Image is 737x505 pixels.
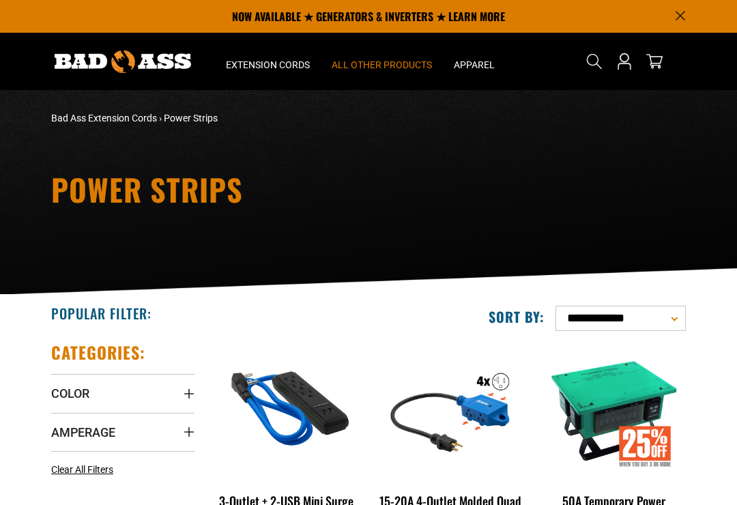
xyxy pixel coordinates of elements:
[489,308,545,326] label: Sort by:
[51,463,119,477] a: Clear All Filters
[226,59,310,71] span: Extension Cords
[377,344,524,476] img: 15-20A 4-Outlet Molded Quad Box
[51,342,145,363] h2: Categories:
[164,113,218,124] span: Power Strips
[51,413,194,451] summary: Amperage
[55,50,191,73] img: Bad Ass Extension Cords
[454,59,495,71] span: Apparel
[51,111,467,126] nav: breadcrumbs
[51,113,157,124] a: Bad Ass Extension Cords
[321,33,443,90] summary: All Other Products
[443,33,506,90] summary: Apparel
[51,424,115,440] span: Amperage
[583,50,605,72] summary: Search
[332,59,432,71] span: All Other Products
[51,175,577,205] h1: Power Strips
[51,304,151,322] h2: Popular Filter:
[540,344,688,476] img: 50A Temporary Power Distribution Spider Box
[159,113,162,124] span: ›
[51,374,194,412] summary: Color
[215,33,321,90] summary: Extension Cords
[51,386,89,401] span: Color
[51,464,113,475] span: Clear All Filters
[213,344,360,476] img: blue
